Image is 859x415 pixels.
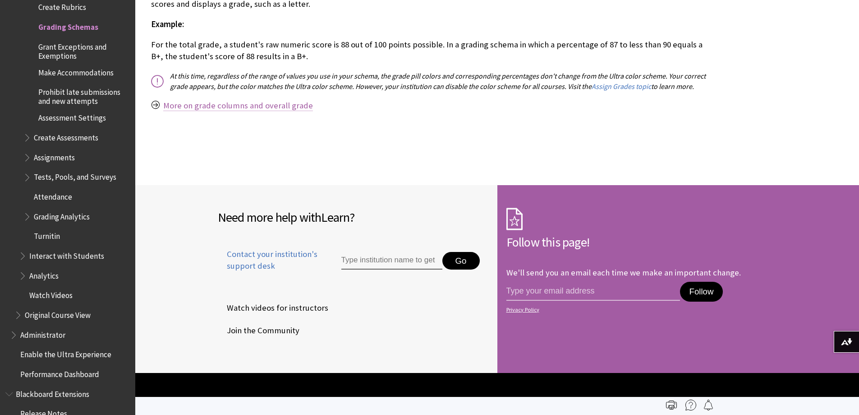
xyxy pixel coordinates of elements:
h2: Follow this page! [506,233,777,252]
span: Create Assessments [34,130,98,142]
span: Grading Analytics [34,209,90,221]
p: At this time, regardless of the range of values you use in your schema, the grade pill colors and... [151,71,710,91]
span: Blackboard Extensions [16,387,89,399]
span: Grading Schemas [38,19,98,32]
span: Attendance [34,189,72,201]
img: Print [666,400,677,410]
a: Assign Grades topic [592,82,651,91]
span: Join the Community [218,324,299,337]
span: Administrator [20,327,65,340]
a: Privacy Policy [506,307,774,313]
span: Turnitin [34,229,60,241]
span: Performance Dashboard [20,367,99,379]
a: Contact your institution's support desk [218,248,321,283]
span: Original Course View [25,308,91,320]
img: Follow this page [703,400,714,410]
button: Follow [680,282,722,302]
span: Assignments [34,150,75,162]
a: Join the Community [218,324,301,337]
span: Enable the Ultra Experience [20,347,111,359]
span: Watch Videos [29,288,73,300]
a: More on grade columns and overall grade [163,100,313,111]
h2: Need more help with ? [218,208,488,227]
span: Contact your institution's support desk [218,248,321,272]
a: Watch videos for instructors [218,301,330,315]
span: Watch videos for instructors [218,301,328,315]
img: More help [685,400,696,410]
span: Prohibit late submissions and new attempts [38,85,129,106]
span: Grant Exceptions and Exemptions [38,39,129,61]
span: Analytics [29,268,59,280]
input: Type institution name to get support [341,252,442,270]
img: Subscription Icon [506,208,523,230]
p: For the total grade, a student's raw numeric score is 88 out of 100 points possible. In a grading... [151,39,710,62]
span: Example: [151,19,184,29]
span: Tests, Pools, and Surveys [34,170,116,182]
span: Assessment Settings [38,111,106,123]
button: Go [442,252,480,270]
input: email address [506,282,680,301]
span: Make Accommodations [38,65,114,77]
p: We'll send you an email each time we make an important change. [506,267,741,278]
span: Learn [321,209,349,225]
span: Interact with Students [29,248,104,261]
